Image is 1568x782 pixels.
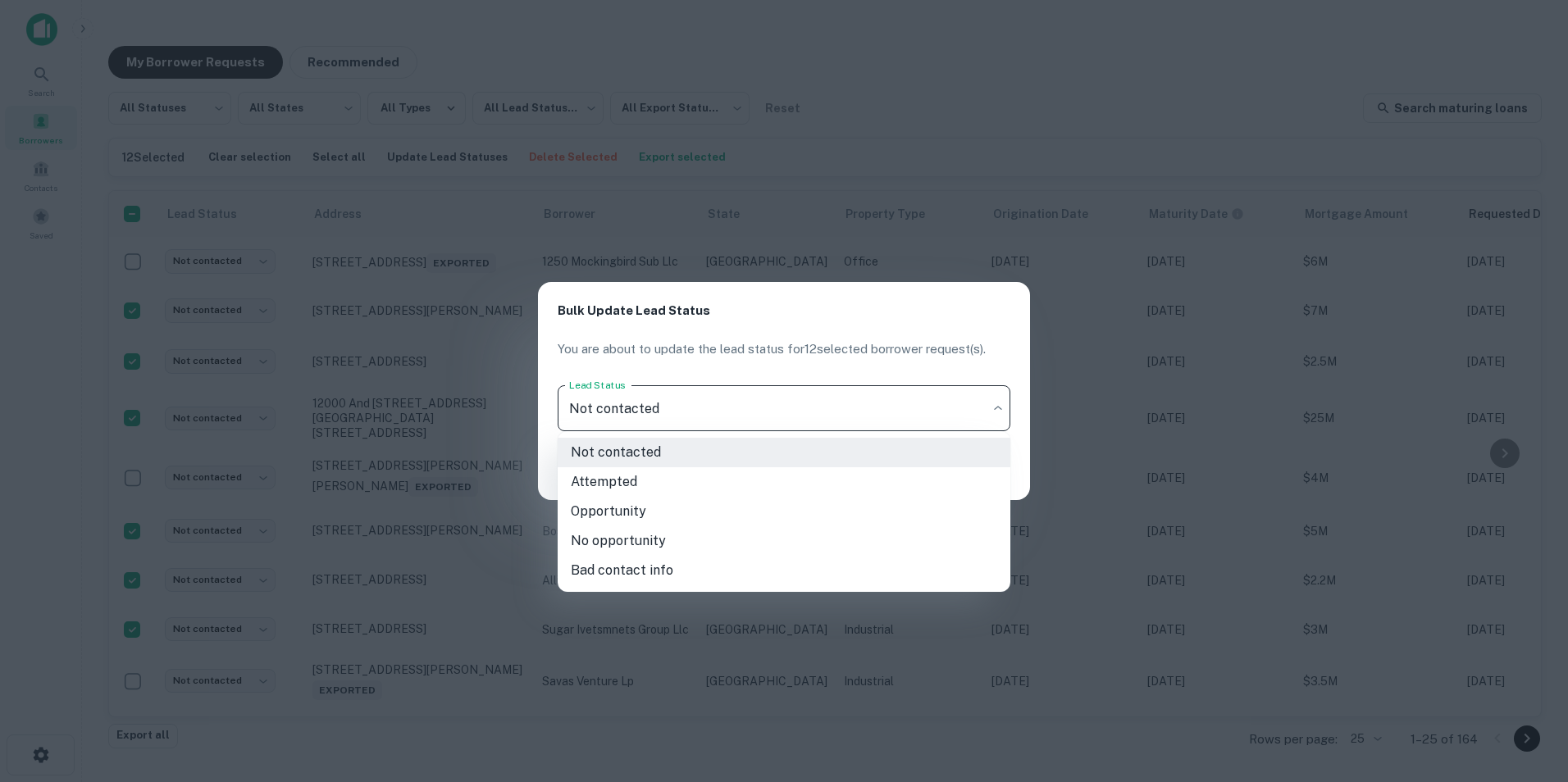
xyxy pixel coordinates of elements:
li: Not contacted [558,438,1010,467]
iframe: Chat Widget [1486,651,1568,730]
li: Opportunity [558,497,1010,526]
li: Bad contact info [558,556,1010,585]
li: No opportunity [558,526,1010,556]
li: Attempted [558,467,1010,497]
